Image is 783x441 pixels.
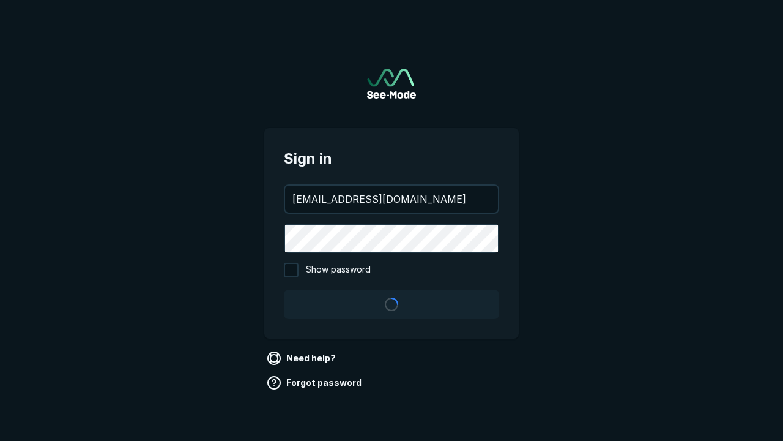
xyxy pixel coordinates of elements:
span: Show password [306,263,371,277]
a: Go to sign in [367,69,416,99]
a: Forgot password [264,373,366,393]
input: your@email.com [285,186,498,213]
span: Sign in [284,148,499,170]
a: Need help? [264,349,341,368]
img: See-Mode Logo [367,69,416,99]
